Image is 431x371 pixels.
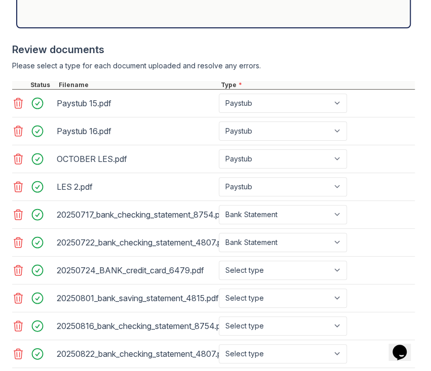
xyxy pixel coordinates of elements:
div: 20250822_bank_checking_statement_4807.pdf [57,346,215,362]
div: Status [28,81,57,89]
div: Paystub 15.pdf [57,95,215,111]
iframe: chat widget [388,331,421,361]
div: 20250717_bank_checking_statement_8754.pdf [57,207,215,223]
div: Please select a type for each document uploaded and resolve any errors. [12,61,415,71]
div: 20250722_bank_checking_statement_4807.pdf [57,234,215,251]
div: Type [219,81,415,89]
div: 20250801_bank_saving_statement_4815.pdf [57,290,215,306]
div: Paystub 16.pdf [57,123,215,139]
div: 20250724_BANK_credit_card_6479.pdf [57,262,215,278]
div: Filename [57,81,219,89]
div: Review documents [12,43,415,57]
div: OCTOBER LES.pdf [57,151,215,167]
div: LES 2.pdf [57,179,215,195]
div: 20250816_bank_checking_statement_8754.pdf [57,318,215,334]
